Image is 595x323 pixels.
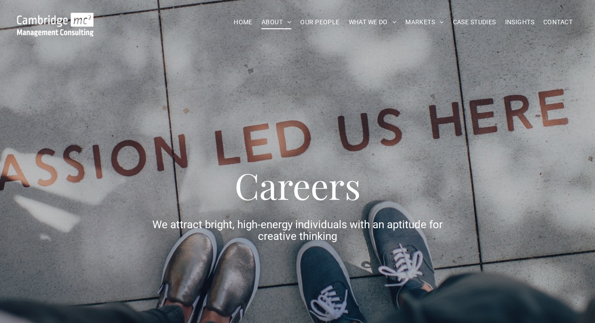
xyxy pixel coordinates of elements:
img: Go to Homepage [17,13,94,36]
a: WHAT WE DO [344,15,401,29]
a: MARKETS [401,15,448,29]
a: OUR PEOPLE [296,15,344,29]
a: INSIGHTS [501,15,539,29]
span: Careers [235,161,361,209]
a: HOME [229,15,257,29]
a: ABOUT [257,15,296,29]
span: We attract bright, high-energy individuals with an aptitude for creative thinking [152,218,443,243]
a: CASE STUDIES [448,15,501,29]
a: CONTACT [539,15,577,29]
a: Your Business Transformed | Cambridge Management Consulting [17,14,94,23]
